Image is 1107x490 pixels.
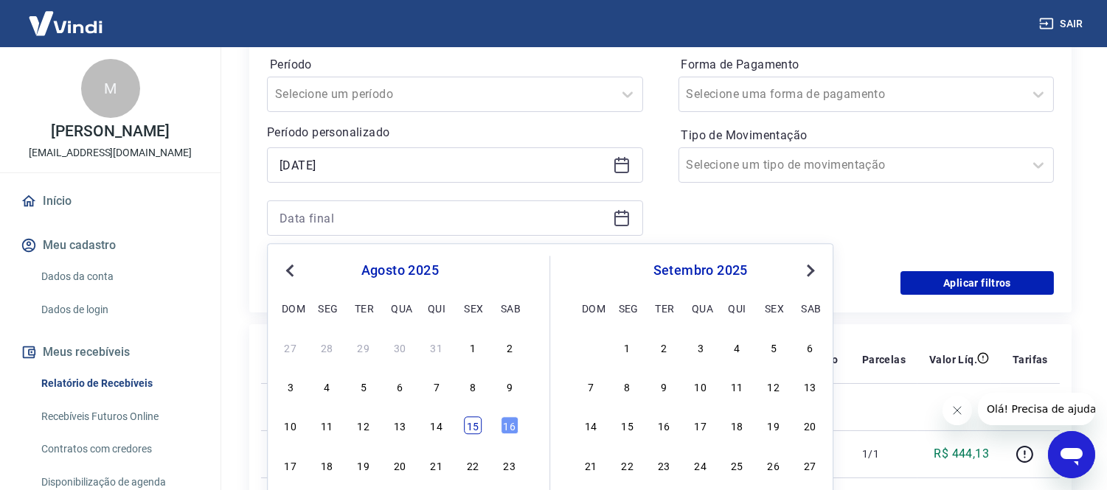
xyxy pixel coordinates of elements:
[280,207,607,229] input: Data final
[391,299,409,317] div: qua
[18,336,203,368] button: Meus recebíveis
[692,456,709,474] div: Choose quarta-feira, 24 de setembro de 2025
[428,417,445,435] div: Choose quinta-feira, 14 de agosto de 2025
[802,338,819,356] div: Choose sábado, 6 de setembro de 2025
[355,338,372,356] div: Choose terça-feira, 29 de julho de 2025
[428,378,445,396] div: Choose quinta-feira, 7 de agosto de 2025
[464,338,482,356] div: Choose sexta-feira, 1 de agosto de 2025
[681,127,1052,144] label: Tipo de Movimentação
[391,417,409,435] div: Choose quarta-feira, 13 de agosto de 2025
[18,229,203,262] button: Meu cadastro
[428,338,445,356] div: Choose quinta-feira, 31 de julho de 2025
[655,338,673,356] div: Choose terça-feira, 2 de setembro de 2025
[464,456,482,474] div: Choose sexta-feira, 22 de agosto de 2025
[943,396,972,425] iframe: Fechar mensagem
[29,145,192,161] p: [EMAIL_ADDRESS][DOMAIN_NAME]
[355,299,372,317] div: ter
[355,417,372,435] div: Choose terça-feira, 12 de agosto de 2025
[35,402,203,432] a: Recebíveis Futuros Online
[582,378,600,396] div: Choose domingo, 7 de setembro de 2025
[692,299,709,317] div: qua
[619,378,636,396] div: Choose segunda-feira, 8 de setembro de 2025
[318,299,336,317] div: seg
[765,417,782,435] div: Choose sexta-feira, 19 de setembro de 2025
[280,154,607,176] input: Data inicial
[765,338,782,356] div: Choose sexta-feira, 5 de setembro de 2025
[582,299,600,317] div: dom
[929,352,977,367] p: Valor Líq.
[765,456,782,474] div: Choose sexta-feira, 26 de setembro de 2025
[428,299,445,317] div: qui
[501,456,518,474] div: Choose sábado, 23 de agosto de 2025
[728,338,746,356] div: Choose quinta-feira, 4 de setembro de 2025
[280,262,520,279] div: agosto 2025
[934,445,990,463] p: R$ 444,13
[464,417,482,435] div: Choose sexta-feira, 15 de agosto de 2025
[18,185,203,217] a: Início
[391,338,409,356] div: Choose quarta-feira, 30 de julho de 2025
[267,124,643,141] p: Período personalizado
[692,378,709,396] div: Choose quarta-feira, 10 de setembro de 2025
[51,124,169,139] p: [PERSON_NAME]
[728,299,746,317] div: qui
[582,417,600,435] div: Choose domingo, 14 de setembro de 2025
[862,352,906,367] p: Parcelas
[35,368,203,399] a: Relatório de Recebíveis
[428,456,445,474] div: Choose quinta-feira, 21 de agosto de 2025
[619,417,636,435] div: Choose segunda-feira, 15 de setembro de 2025
[765,378,782,396] div: Choose sexta-feira, 12 de setembro de 2025
[318,456,336,474] div: Choose segunda-feira, 18 de agosto de 2025
[282,299,299,317] div: dom
[619,456,636,474] div: Choose segunda-feira, 22 de setembro de 2025
[802,262,819,279] button: Next Month
[281,262,299,279] button: Previous Month
[355,456,372,474] div: Choose terça-feira, 19 de agosto de 2025
[464,299,482,317] div: sex
[282,417,299,435] div: Choose domingo, 10 de agosto de 2025
[35,295,203,325] a: Dados de login
[501,417,518,435] div: Choose sábado, 16 de agosto de 2025
[692,417,709,435] div: Choose quarta-feira, 17 de setembro de 2025
[282,338,299,356] div: Choose domingo, 27 de julho de 2025
[501,378,518,396] div: Choose sábado, 9 de agosto de 2025
[282,378,299,396] div: Choose domingo, 3 de agosto de 2025
[270,56,640,74] label: Período
[655,456,673,474] div: Choose terça-feira, 23 de setembro de 2025
[501,338,518,356] div: Choose sábado, 2 de agosto de 2025
[728,378,746,396] div: Choose quinta-feira, 11 de setembro de 2025
[802,299,819,317] div: sab
[81,59,140,118] div: M
[802,456,819,474] div: Choose sábado, 27 de setembro de 2025
[318,378,336,396] div: Choose segunda-feira, 4 de agosto de 2025
[501,299,518,317] div: sab
[728,417,746,435] div: Choose quinta-feira, 18 de setembro de 2025
[464,378,482,396] div: Choose sexta-feira, 8 de agosto de 2025
[978,393,1095,425] iframe: Mensagem da empresa
[1013,352,1048,367] p: Tarifas
[35,262,203,292] a: Dados da conta
[35,434,203,464] a: Contratos com credores
[862,447,906,461] p: 1/1
[580,262,821,279] div: setembro 2025
[282,456,299,474] div: Choose domingo, 17 de agosto de 2025
[802,417,819,435] div: Choose sábado, 20 de setembro de 2025
[655,417,673,435] div: Choose terça-feira, 16 de setembro de 2025
[619,338,636,356] div: Choose segunda-feira, 1 de setembro de 2025
[619,299,636,317] div: seg
[9,10,124,22] span: Olá! Precisa de ajuda?
[391,456,409,474] div: Choose quarta-feira, 20 de agosto de 2025
[318,338,336,356] div: Choose segunda-feira, 28 de julho de 2025
[655,299,673,317] div: ter
[765,299,782,317] div: sex
[18,1,114,46] img: Vindi
[1048,431,1095,478] iframe: Botão para abrir a janela de mensagens
[582,456,600,474] div: Choose domingo, 21 de setembro de 2025
[900,271,1054,295] button: Aplicar filtros
[728,456,746,474] div: Choose quinta-feira, 25 de setembro de 2025
[655,378,673,396] div: Choose terça-feira, 9 de setembro de 2025
[318,417,336,435] div: Choose segunda-feira, 11 de agosto de 2025
[391,378,409,396] div: Choose quarta-feira, 6 de agosto de 2025
[681,56,1052,74] label: Forma de Pagamento
[1036,10,1089,38] button: Sair
[582,338,600,356] div: Choose domingo, 31 de agosto de 2025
